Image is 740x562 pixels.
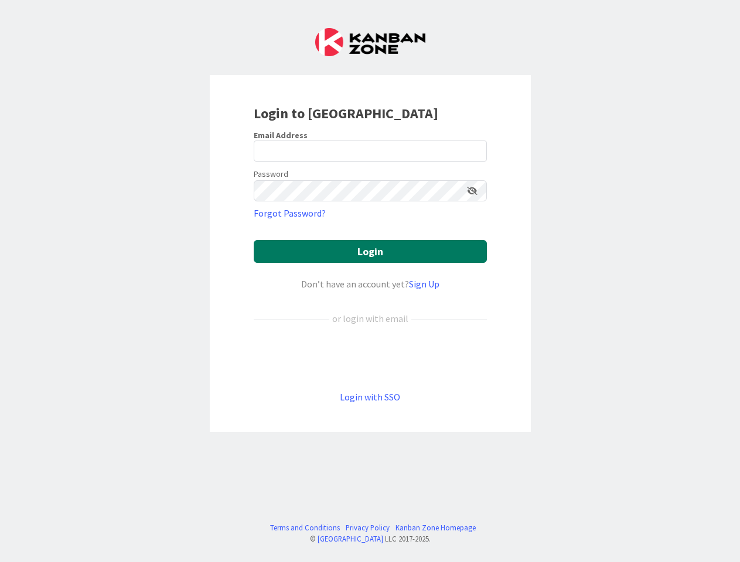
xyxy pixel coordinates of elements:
[315,28,425,56] img: Kanban Zone
[254,104,438,122] b: Login to [GEOGRAPHIC_DATA]
[254,277,487,291] div: Don’t have an account yet?
[318,534,383,543] a: [GEOGRAPHIC_DATA]
[254,240,487,263] button: Login
[264,533,476,544] div: © LLC 2017- 2025 .
[409,278,439,290] a: Sign Up
[248,345,493,371] iframe: Sign in with Google Button
[395,522,476,533] a: Kanban Zone Homepage
[254,130,308,140] label: Email Address
[270,522,340,533] a: Terms and Conditions
[254,168,288,180] label: Password
[340,391,400,403] a: Login with SSO
[346,522,390,533] a: Privacy Policy
[329,311,411,325] div: or login with email
[254,206,326,220] a: Forgot Password?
